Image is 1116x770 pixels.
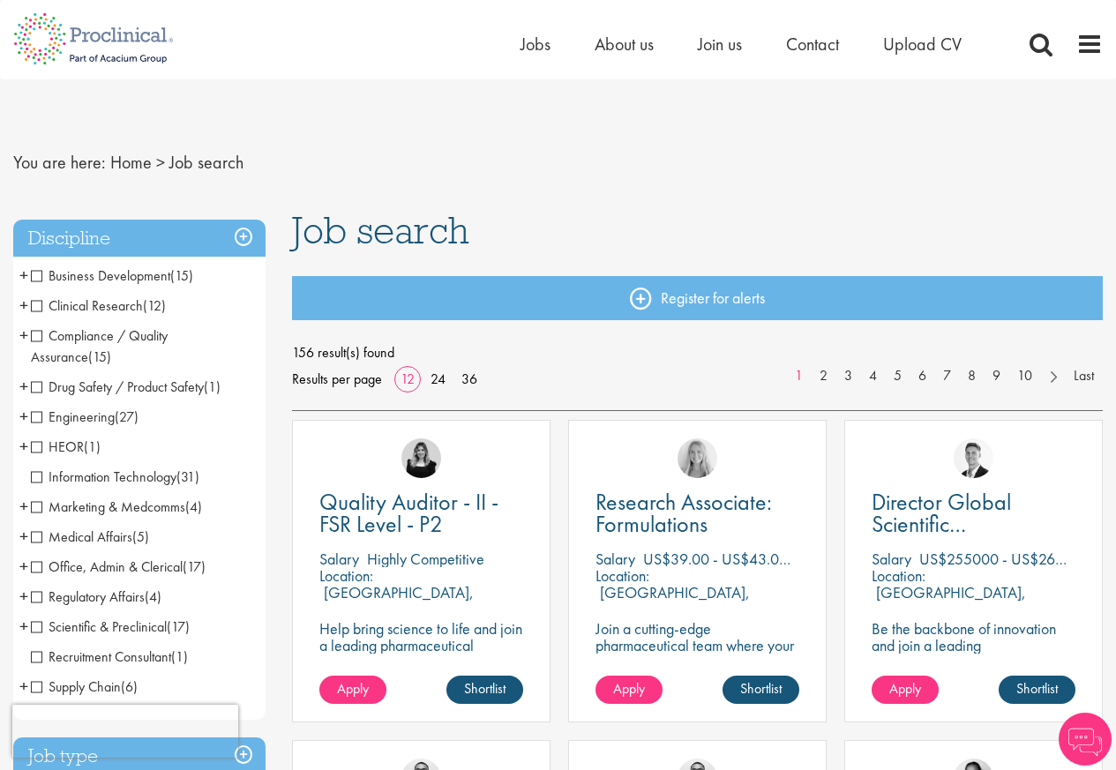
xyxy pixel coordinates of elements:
span: (6) [121,677,138,696]
a: Director Global Scientific Communications [872,491,1075,535]
a: Shortlist [999,676,1075,704]
a: Apply [319,676,386,704]
span: (27) [115,407,139,426]
span: Regulatory Affairs [31,587,161,606]
span: Supply Chain [31,677,138,696]
span: + [19,613,28,639]
span: Apply [337,679,369,698]
p: Help bring science to life and join a leading pharmaceutical company to play a key role in delive... [319,620,523,704]
span: (1) [84,437,101,456]
span: Medical Affairs [31,527,132,546]
span: Apply [889,679,921,698]
span: + [19,433,28,460]
img: Molly Colclough [401,438,441,478]
p: Join a cutting-edge pharmaceutical team where your precision and passion for quality will help sh... [595,620,799,704]
a: 3 [835,366,861,386]
span: Information Technology [31,467,199,486]
span: (5) [132,527,149,546]
span: Drug Safety / Product Safety [31,378,204,396]
span: Salary [595,549,635,569]
a: Jobs [521,33,551,56]
span: Location: [319,565,373,586]
span: Regulatory Affairs [31,587,145,606]
span: Office, Admin & Clerical [31,557,183,576]
span: + [19,673,28,699]
span: Compliance / Quality Assurance [31,326,168,366]
a: 10 [1008,366,1041,386]
span: + [19,493,28,520]
span: HEOR [31,437,101,456]
span: Scientific & Preclinical [31,617,190,636]
a: 4 [860,366,886,386]
span: Location: [595,565,649,586]
span: Scientific & Preclinical [31,617,167,636]
a: 6 [910,366,935,386]
span: (1) [171,647,188,666]
span: + [19,292,28,318]
span: Results per page [292,366,382,392]
img: George Watson [954,438,993,478]
a: 9 [984,366,1009,386]
a: Apply [872,676,939,704]
a: Last [1065,366,1103,386]
h3: Discipline [13,220,266,258]
a: Shortlist [723,676,799,704]
span: Clinical Research [31,296,143,315]
span: Job search [169,151,243,174]
span: Engineering [31,407,115,426]
p: US$39.00 - US$43.00 per hour [643,549,842,569]
a: Upload CV [883,33,962,56]
span: (17) [183,557,206,576]
span: + [19,523,28,549]
span: Drug Safety / Product Safety [31,378,221,396]
a: Join us [698,33,742,56]
span: Marketing & Medcomms [31,497,185,516]
span: + [19,583,28,609]
a: Apply [595,676,663,704]
span: Marketing & Medcomms [31,497,202,516]
span: (15) [88,348,111,366]
a: 2 [811,366,836,386]
span: Director Global Scientific Communications [872,487,1019,561]
span: (12) [143,296,166,315]
span: + [19,322,28,348]
span: Business Development [31,266,193,285]
a: 5 [885,366,910,386]
p: [GEOGRAPHIC_DATA], [GEOGRAPHIC_DATA] [872,582,1026,619]
a: Register for alerts [292,276,1103,320]
p: Highly Competitive [367,549,484,569]
span: HEOR [31,437,84,456]
a: 8 [959,366,985,386]
iframe: reCAPTCHA [12,705,238,758]
span: 156 result(s) found [292,340,1103,366]
span: Location: [872,565,925,586]
span: + [19,553,28,579]
span: Information Technology [31,467,176,486]
a: 36 [455,370,483,388]
img: Shannon Briggs [678,438,717,478]
span: Salary [319,549,359,569]
a: 1 [786,366,812,386]
p: [GEOGRAPHIC_DATA], [GEOGRAPHIC_DATA] [595,582,750,619]
a: Contact [786,33,839,56]
a: breadcrumb link [110,151,152,174]
span: Business Development [31,266,170,285]
span: (17) [167,617,190,636]
span: Recruitment Consultant [31,647,188,666]
a: 7 [934,366,960,386]
span: (15) [170,266,193,285]
a: Quality Auditor - II - FSR Level - P2 [319,491,523,535]
span: (31) [176,467,199,486]
span: Recruitment Consultant [31,647,171,666]
a: About us [595,33,654,56]
span: Job search [292,206,469,254]
a: 24 [424,370,452,388]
